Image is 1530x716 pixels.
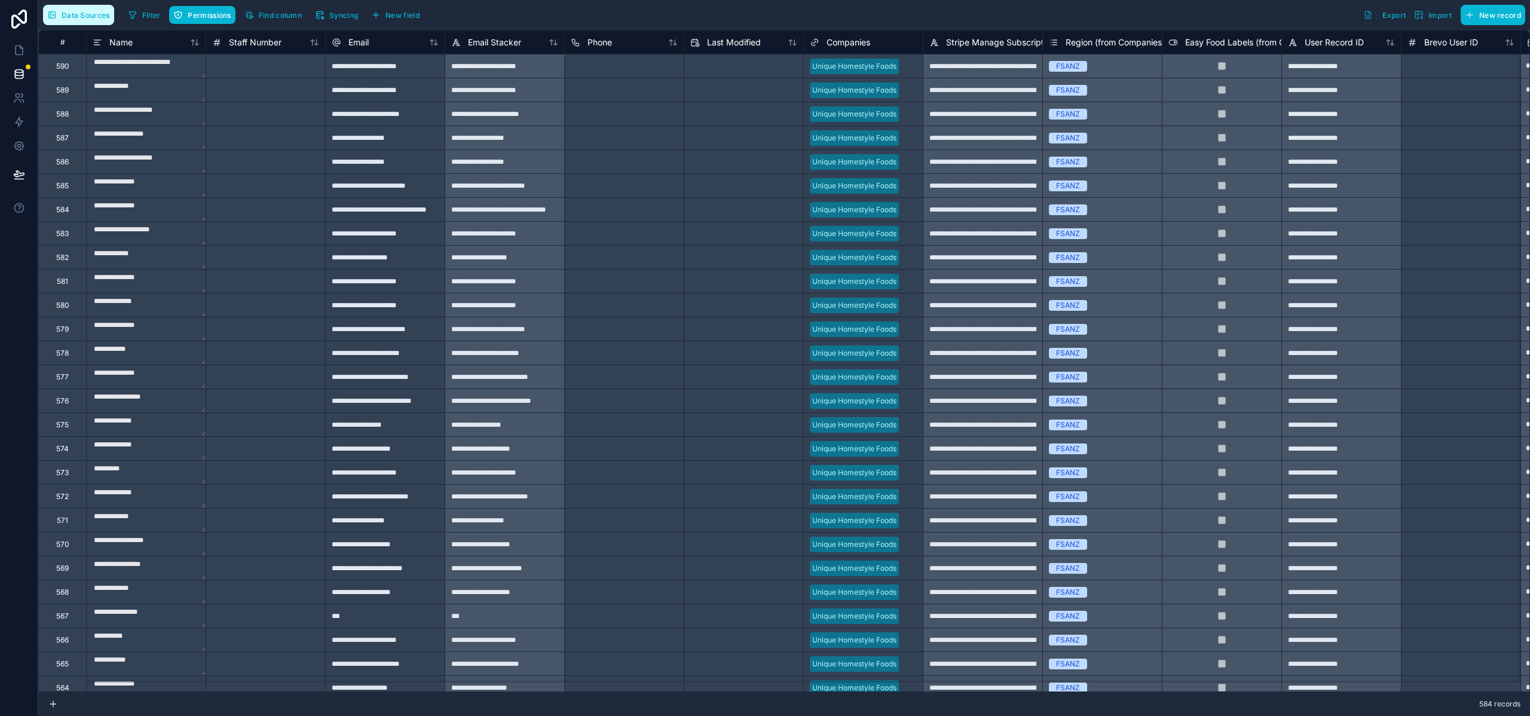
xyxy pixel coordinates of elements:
span: Last Modified [707,36,761,48]
div: 578 [56,348,69,358]
div: Unique Homestyle Foods [812,491,896,502]
div: 569 [56,564,69,573]
span: Email Stacker [468,36,521,48]
div: Unique Homestyle Foods [812,324,896,335]
div: 583 [56,229,69,238]
a: Syncing [311,6,367,24]
span: Filter [142,11,161,20]
span: Email [348,36,369,48]
div: 582 [56,253,69,262]
span: Import [1428,11,1452,20]
div: Unique Homestyle Foods [812,276,896,287]
span: Region (from Companies) [1066,36,1165,48]
div: 571 [57,516,68,525]
div: 572 [56,492,69,501]
div: 576 [56,396,69,406]
span: Permissions [188,11,231,20]
div: Unique Homestyle Foods [812,443,896,454]
div: 590 [56,62,69,71]
div: 585 [56,181,69,191]
span: Phone [587,36,612,48]
button: Export [1359,5,1410,25]
div: 580 [56,301,69,310]
span: Staff Number [229,36,281,48]
div: 577 [56,372,69,382]
a: New record [1456,5,1525,25]
div: 565 [56,659,69,669]
span: Syncing [329,11,358,20]
div: 579 [56,325,69,334]
span: Brevo User ID [1424,36,1478,48]
div: # [48,38,77,47]
span: Find column [259,11,302,20]
div: Unique Homestyle Foods [812,611,896,622]
button: Data Sources [43,5,114,25]
div: 573 [56,468,69,478]
div: 584 [56,205,69,215]
div: Unique Homestyle Foods [812,420,896,430]
div: Unique Homestyle Foods [812,659,896,669]
div: Unique Homestyle Foods [812,109,896,120]
div: Unique Homestyle Foods [812,252,896,263]
div: 589 [56,85,69,95]
div: Unique Homestyle Foods [812,683,896,693]
div: Unique Homestyle Foods [812,635,896,645]
div: Unique Homestyle Foods [812,133,896,143]
div: 570 [56,540,69,549]
button: Syncing [311,6,362,24]
div: Unique Homestyle Foods [812,85,896,96]
div: Unique Homestyle Foods [812,180,896,191]
span: Easy Food Labels (from Companies) [1185,36,1326,48]
div: 588 [56,109,69,119]
button: Import [1410,5,1456,25]
button: Find column [240,6,306,24]
div: Unique Homestyle Foods [812,300,896,311]
span: Data Sources [62,11,110,20]
div: 567 [56,611,69,621]
div: 568 [56,588,69,597]
div: 586 [56,157,69,167]
span: Companies [827,36,870,48]
div: Unique Homestyle Foods [812,587,896,598]
div: Unique Homestyle Foods [812,61,896,72]
div: Unique Homestyle Foods [812,372,896,383]
div: Unique Homestyle Foods [812,157,896,167]
button: New record [1461,5,1525,25]
span: Stripe Manage Subscription Link Easy Food Labels (from Companies) [946,36,1217,48]
span: 584 records [1479,699,1520,709]
button: Permissions [169,6,235,24]
div: Unique Homestyle Foods [812,396,896,406]
span: New record [1479,11,1521,20]
span: User Record ID [1305,36,1364,48]
div: Unique Homestyle Foods [812,204,896,215]
a: Permissions [169,6,240,24]
div: 587 [56,133,69,143]
div: 566 [56,635,69,645]
div: 581 [57,277,68,286]
div: Unique Homestyle Foods [812,348,896,359]
div: 575 [56,420,69,430]
span: Name [109,36,133,48]
span: Export [1382,11,1406,20]
span: New field [385,11,420,20]
div: 574 [56,444,69,454]
div: Unique Homestyle Foods [812,539,896,550]
button: New field [367,6,424,24]
div: Unique Homestyle Foods [812,228,896,239]
div: Unique Homestyle Foods [812,515,896,526]
button: Filter [124,6,165,24]
div: Unique Homestyle Foods [812,467,896,478]
div: Unique Homestyle Foods [812,563,896,574]
div: 564 [56,683,69,693]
